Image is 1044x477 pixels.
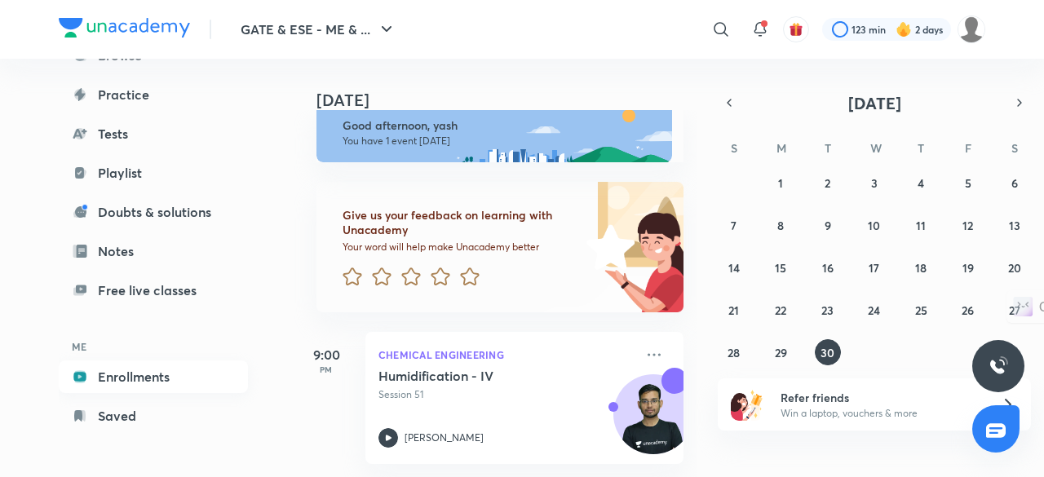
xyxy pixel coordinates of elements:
abbr: September 1, 2025 [778,175,783,191]
button: September 16, 2025 [815,254,841,280]
p: Your word will help make Unacademy better [343,241,581,254]
abbr: Thursday [918,140,924,156]
button: September 6, 2025 [1002,170,1028,196]
button: GATE & ESE - ME & ... [231,13,406,46]
p: Session 51 [378,387,635,402]
a: Enrollments [59,360,248,393]
abbr: September 29, 2025 [775,345,787,360]
h4: [DATE] [316,91,700,110]
img: ttu [989,356,1008,376]
a: Notes [59,235,248,267]
h6: Good afternoon, yash [343,118,657,133]
button: September 26, 2025 [955,297,981,323]
h6: ME [59,333,248,360]
button: September 25, 2025 [908,297,934,323]
button: September 7, 2025 [721,212,747,238]
button: September 19, 2025 [955,254,981,280]
span: [DATE] [848,92,901,114]
button: September 28, 2025 [721,339,747,365]
abbr: September 8, 2025 [777,218,784,233]
button: September 13, 2025 [1002,212,1028,238]
abbr: September 19, 2025 [962,260,974,276]
a: Company Logo [59,18,190,42]
button: September 30, 2025 [815,339,841,365]
abbr: September 4, 2025 [918,175,924,191]
button: September 24, 2025 [861,297,887,323]
button: September 27, 2025 [1002,297,1028,323]
button: September 11, 2025 [908,212,934,238]
button: September 3, 2025 [861,170,887,196]
abbr: September 7, 2025 [731,218,737,233]
abbr: September 26, 2025 [962,303,974,318]
img: feedback_image [531,182,683,312]
abbr: September 12, 2025 [962,218,973,233]
button: September 5, 2025 [955,170,981,196]
p: You have 1 event [DATE] [343,135,657,148]
p: PM [294,364,359,374]
img: avatar [789,22,803,37]
abbr: September 22, 2025 [775,303,786,318]
button: September 1, 2025 [768,170,794,196]
abbr: Tuesday [825,140,831,156]
abbr: September 13, 2025 [1009,218,1020,233]
button: September 22, 2025 [768,297,794,323]
button: September 17, 2025 [861,254,887,280]
abbr: September 28, 2025 [728,345,740,360]
abbr: Monday [776,140,786,156]
img: Avatar [614,383,692,462]
abbr: September 24, 2025 [868,303,880,318]
a: Saved [59,400,248,432]
abbr: September 10, 2025 [868,218,880,233]
abbr: September 16, 2025 [822,260,834,276]
button: September 20, 2025 [1002,254,1028,280]
img: streak [896,21,912,38]
h6: Give us your feedback on learning with Unacademy [343,208,581,237]
h5: Humidification - IV [378,368,582,384]
abbr: September 5, 2025 [965,175,971,191]
a: Free live classes [59,274,248,307]
button: September 12, 2025 [955,212,981,238]
abbr: September 2, 2025 [825,175,830,191]
abbr: September 14, 2025 [728,260,740,276]
abbr: September 9, 2025 [825,218,831,233]
abbr: Wednesday [870,140,882,156]
abbr: September 15, 2025 [775,260,786,276]
button: [DATE] [741,91,1008,114]
button: September 2, 2025 [815,170,841,196]
abbr: September 25, 2025 [915,303,927,318]
abbr: September 3, 2025 [871,175,878,191]
abbr: Sunday [731,140,737,156]
abbr: September 11, 2025 [916,218,926,233]
p: Win a laptop, vouchers & more [781,406,981,421]
img: referral [731,388,763,421]
button: September 9, 2025 [815,212,841,238]
button: September 10, 2025 [861,212,887,238]
abbr: Saturday [1011,140,1018,156]
abbr: September 23, 2025 [821,303,834,318]
button: September 8, 2025 [768,212,794,238]
abbr: September 21, 2025 [728,303,739,318]
abbr: September 6, 2025 [1011,175,1018,191]
button: September 18, 2025 [908,254,934,280]
button: September 23, 2025 [815,297,841,323]
abbr: September 18, 2025 [915,260,927,276]
h5: 9:00 [294,345,359,364]
p: Chemical Engineering [378,345,635,364]
button: September 15, 2025 [768,254,794,280]
button: September 14, 2025 [721,254,747,280]
img: afternoon [316,104,672,162]
abbr: Friday [965,140,971,156]
button: September 4, 2025 [908,170,934,196]
h6: Refer friends [781,389,981,406]
img: yash Singh [958,15,985,43]
abbr: September 17, 2025 [869,260,879,276]
p: [PERSON_NAME] [405,431,484,445]
button: avatar [783,16,809,42]
button: September 29, 2025 [768,339,794,365]
a: Practice [59,78,248,111]
button: September 21, 2025 [721,297,747,323]
a: Doubts & solutions [59,196,248,228]
a: Playlist [59,157,248,189]
img: Company Logo [59,18,190,38]
a: Tests [59,117,248,150]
